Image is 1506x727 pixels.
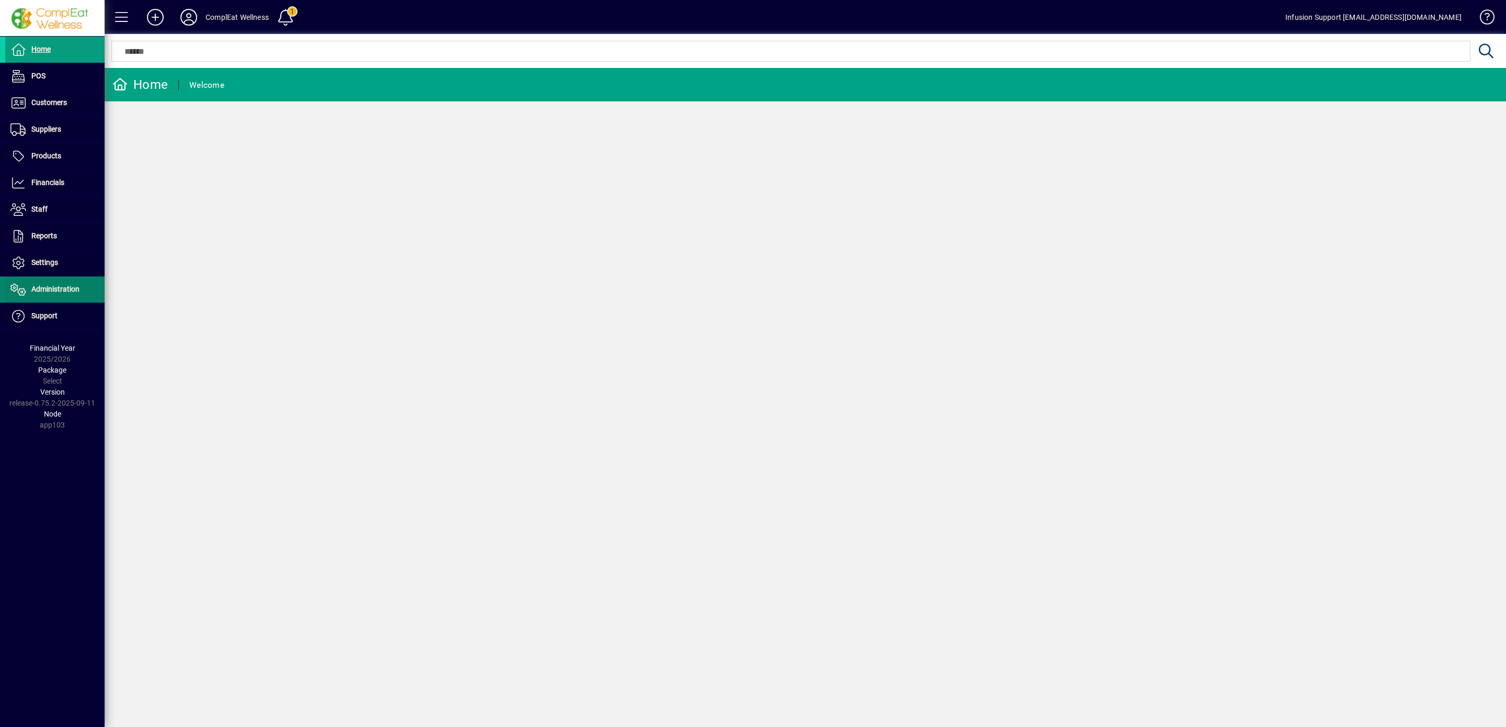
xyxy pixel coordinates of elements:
[30,344,75,352] span: Financial Year
[5,303,105,329] a: Support
[31,98,67,107] span: Customers
[31,258,58,267] span: Settings
[44,410,61,418] span: Node
[1285,9,1462,26] div: Infusion Support [EMAIL_ADDRESS][DOMAIN_NAME]
[31,232,57,240] span: Reports
[1472,2,1493,36] a: Knowledge Base
[31,285,79,293] span: Administration
[31,311,58,320] span: Support
[5,197,105,223] a: Staff
[5,90,105,116] a: Customers
[172,8,206,27] button: Profile
[40,388,65,396] span: Version
[5,170,105,196] a: Financials
[5,250,105,276] a: Settings
[38,366,66,374] span: Package
[5,223,105,249] a: Reports
[189,77,224,94] div: Welcome
[31,45,51,53] span: Home
[5,63,105,89] a: POS
[31,72,45,80] span: POS
[31,152,61,160] span: Products
[31,205,48,213] span: Staff
[5,276,105,303] a: Administration
[139,8,172,27] button: Add
[5,117,105,143] a: Suppliers
[112,76,168,93] div: Home
[31,125,61,133] span: Suppliers
[5,143,105,169] a: Products
[31,178,64,187] span: Financials
[206,9,269,26] div: ComplEat Wellness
